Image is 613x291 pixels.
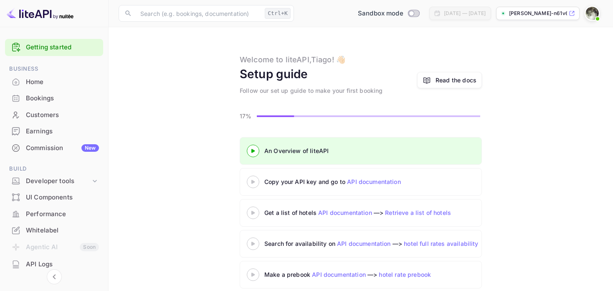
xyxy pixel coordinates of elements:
[240,65,308,83] div: Setup guide
[5,256,103,273] div: API Logs
[5,222,103,238] a: Whitelabel
[47,269,62,284] button: Collapse navigation
[436,76,476,84] a: Read the docs
[5,140,103,156] a: CommissionNew
[5,64,103,74] span: Business
[5,206,103,222] div: Performance
[585,7,599,20] img: Tiago Ferreira
[26,77,99,87] div: Home
[5,164,103,174] span: Build
[5,174,103,189] div: Developer tools
[358,9,403,18] span: Sandbox mode
[444,10,486,17] div: [DATE] — [DATE]
[379,271,431,278] a: hotel rate prebook
[5,39,103,56] div: Getting started
[347,178,401,185] a: API documentation
[355,9,423,18] div: Switch to Production mode
[509,10,567,17] p: [PERSON_NAME]-n61v6.n...
[26,127,99,136] div: Earnings
[26,143,99,153] div: Commission
[5,107,103,123] div: Customers
[5,74,103,90] div: Home
[26,260,99,269] div: API Logs
[240,112,254,120] p: 17%
[264,208,473,217] div: Get a list of hotels —>
[5,74,103,89] a: Home
[5,189,103,205] a: UI Components
[81,144,99,152] div: New
[240,86,383,95] div: Follow our set up guide to make your first booking
[417,72,482,88] a: Read the docs
[264,177,473,186] div: Copy your API key and go to
[5,256,103,272] a: API Logs
[5,123,103,139] a: Earnings
[337,240,391,247] a: API documentation
[5,140,103,156] div: CommissionNew
[26,193,99,202] div: UI Components
[318,209,372,216] a: API documentation
[26,43,99,52] a: Getting started
[26,176,91,186] div: Developer tools
[264,146,473,155] div: An Overview of liteAPI
[385,209,451,216] a: Retrieve a list of hotels
[26,94,99,103] div: Bookings
[5,206,103,222] a: Performance
[264,270,473,279] div: Make a prebook —>
[7,7,73,20] img: LiteAPI logo
[5,90,103,106] a: Bookings
[26,110,99,120] div: Customers
[135,5,261,22] input: Search (e.g. bookings, documentation)
[5,107,103,123] a: Customers
[312,271,366,278] a: API documentation
[265,8,291,19] div: Ctrl+K
[404,240,478,247] a: hotel full rates availability
[26,226,99,235] div: Whitelabel
[264,239,557,248] div: Search for availability on —>
[26,209,99,219] div: Performance
[240,54,345,65] div: Welcome to liteAPI, Tiago ! 👋🏻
